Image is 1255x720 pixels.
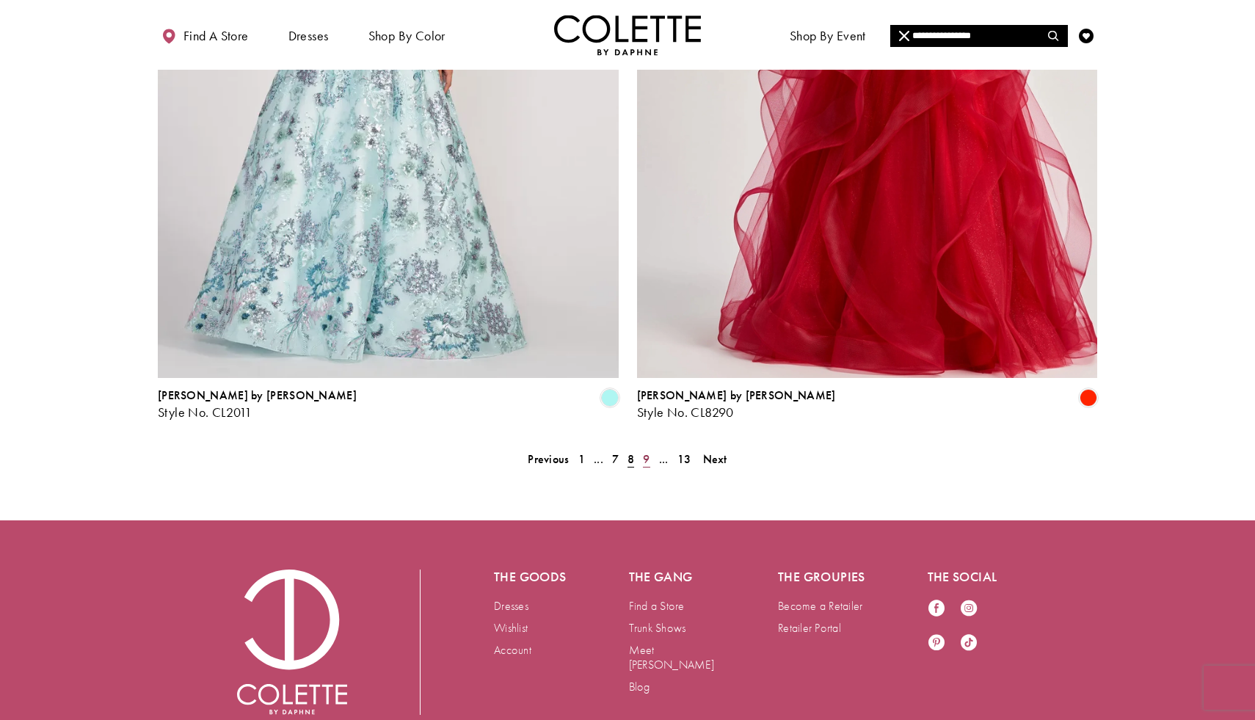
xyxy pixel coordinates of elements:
[778,620,841,636] a: Retailer Portal
[703,451,727,467] span: Next
[365,15,449,55] span: Shop by color
[629,570,720,584] h5: The gang
[574,448,589,470] a: 1
[237,570,347,715] img: Colette by Daphne
[627,451,634,467] span: 8
[612,451,619,467] span: 7
[158,388,357,403] span: [PERSON_NAME] by [PERSON_NAME]
[285,15,332,55] span: Dresses
[639,448,654,470] a: 9
[629,598,685,614] a: Find a Store
[890,25,1068,47] div: Search form
[237,570,347,715] a: Visit Colette by Daphne Homepage
[778,570,869,584] h5: The groupies
[928,633,945,653] a: Visit our Pinterest - Opens in new tab
[786,15,870,55] span: Shop By Event
[920,592,1000,661] ul: Follow us
[554,15,701,55] a: Visit Home Page
[637,388,836,403] span: [PERSON_NAME] by [PERSON_NAME]
[699,448,732,470] a: Next Page
[494,642,531,658] a: Account
[960,599,978,619] a: Visit our Instagram - Opens in new tab
[601,389,619,407] i: Light Aqua
[790,29,866,43] span: Shop By Event
[589,448,608,470] a: ...
[673,448,696,470] a: 13
[528,451,569,467] span: Previous
[928,599,945,619] a: Visit our Facebook - Opens in new tab
[890,25,1067,47] input: Search
[1080,389,1097,407] i: Scarlet
[659,451,669,467] span: ...
[902,15,1011,55] a: Meet the designer
[1043,15,1065,55] a: Toggle search
[637,389,836,420] div: Colette by Daphne Style No. CL8290
[368,29,445,43] span: Shop by color
[637,404,734,421] span: Style No. CL8290
[1075,15,1097,55] a: Check Wishlist
[623,448,639,470] span: Current page
[554,15,701,55] img: Colette by Daphne
[158,389,357,420] div: Colette by Daphne Style No. CL2011
[494,620,528,636] a: Wishlist
[494,598,528,614] a: Dresses
[890,25,919,47] button: Close Search
[629,642,714,672] a: Meet [PERSON_NAME]
[578,451,585,467] span: 1
[494,570,570,584] h5: The goods
[1038,25,1067,47] button: Submit Search
[960,633,978,653] a: Visit our TikTok - Opens in new tab
[643,451,650,467] span: 9
[608,448,623,470] a: 7
[183,29,249,43] span: Find a store
[629,620,686,636] a: Trunk Shows
[928,570,1019,584] h5: The social
[523,448,573,470] a: Prev Page
[594,451,603,467] span: ...
[677,451,691,467] span: 13
[629,679,650,694] a: Blog
[158,15,252,55] a: Find a store
[655,448,673,470] a: ...
[778,598,862,614] a: Become a Retailer
[158,404,252,421] span: Style No. CL2011
[288,29,329,43] span: Dresses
